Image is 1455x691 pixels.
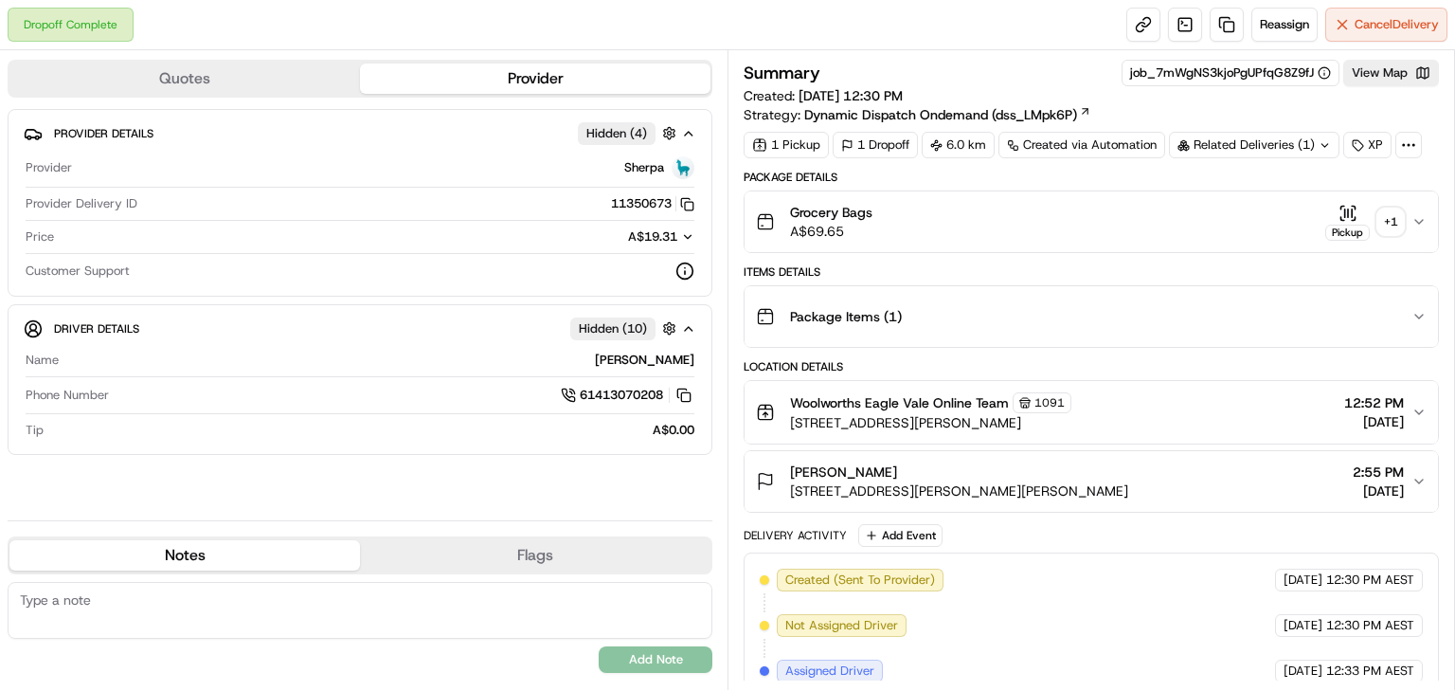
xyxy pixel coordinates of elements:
span: Provider [26,159,72,176]
button: Driver DetailsHidden (10) [24,313,696,344]
span: Cancel Delivery [1355,16,1439,33]
span: A$19.31 [628,228,677,245]
span: [STREET_ADDRESS][PERSON_NAME][PERSON_NAME] [790,482,1128,500]
button: Woolworths Eagle Vale Online Team1091[STREET_ADDRESS][PERSON_NAME]12:52 PM[DATE] [745,381,1438,444]
button: Hidden (4) [578,121,681,145]
button: Quotes [9,64,360,94]
span: Not Assigned Driver [785,617,898,634]
button: Provider DetailsHidden (4) [24,118,696,149]
span: 12:52 PM [1344,393,1404,412]
button: Reassign [1251,8,1318,42]
div: 1 Pickup [744,132,829,158]
a: 61413070208 [561,385,694,406]
span: 12:30 PM AEST [1326,572,1414,589]
div: Strategy: [744,105,1091,124]
div: XP [1343,132,1392,158]
span: [DATE] 12:30 PM [799,87,903,104]
img: sherpa_logo.png [672,156,694,179]
span: Woolworths Eagle Vale Online Team [790,393,1009,412]
button: A$19.31 [528,228,694,245]
div: [PERSON_NAME] [66,352,694,369]
span: [DATE] [1284,617,1322,634]
div: + 1 [1377,209,1404,235]
span: Driver Details [54,321,139,336]
span: Created: [744,86,903,105]
span: Phone Number [26,387,109,404]
span: 12:33 PM AEST [1326,663,1414,680]
button: Pickup [1325,204,1370,241]
a: Dynamic Dispatch Ondemand (dss_LMpk6P) [804,105,1091,124]
span: 12:30 PM AEST [1326,617,1414,634]
span: Package Items ( 1 ) [790,307,902,326]
span: Reassign [1260,16,1309,33]
div: Package Details [744,170,1439,185]
button: 11350673 [611,195,694,212]
button: Add Event [858,524,943,547]
span: [DATE] [1284,572,1322,589]
div: Items Details [744,264,1439,280]
button: Flags [360,540,710,571]
h3: Summary [744,64,820,82]
div: 6.0 km [922,132,995,158]
span: Provider Details [54,126,153,141]
span: Hidden ( 4 ) [586,125,647,142]
span: Tip [26,422,44,439]
span: [DATE] [1353,482,1404,500]
span: Dynamic Dispatch Ondemand (dss_LMpk6P) [804,105,1077,124]
button: Hidden (10) [570,317,681,340]
span: [STREET_ADDRESS][PERSON_NAME] [790,413,1071,432]
span: Customer Support [26,263,130,280]
div: Delivery Activity [744,528,847,543]
button: Grocery BagsA$69.65Pickup+1 [745,191,1438,252]
button: [PERSON_NAME][STREET_ADDRESS][PERSON_NAME][PERSON_NAME]2:55 PM[DATE] [745,451,1438,512]
div: Related Deliveries (1) [1169,132,1339,158]
button: Provider [360,64,710,94]
button: Package Items (1) [745,286,1438,347]
span: Sherpa [624,159,664,176]
div: Location Details [744,359,1439,374]
button: Pickup+1 [1325,204,1404,241]
span: [DATE] [1344,412,1404,431]
span: [DATE] [1284,663,1322,680]
span: Provider Delivery ID [26,195,137,212]
span: Assigned Driver [785,663,874,680]
button: View Map [1343,60,1439,86]
div: Pickup [1325,225,1370,241]
div: A$0.00 [51,422,694,439]
a: Created via Automation [998,132,1165,158]
div: 1 Dropoff [833,132,918,158]
span: Name [26,352,59,369]
span: 1091 [1034,395,1065,410]
button: Notes [9,540,360,571]
button: job_7mWgNS3kjoPgUPfqG8Z9fJ [1130,64,1331,82]
span: Grocery Bags [790,203,872,222]
span: [PERSON_NAME] [790,463,897,482]
span: 61413070208 [580,387,663,404]
span: Price [26,228,54,245]
span: A$69.65 [790,222,872,241]
span: Hidden ( 10 ) [579,320,647,337]
button: CancelDelivery [1325,8,1447,42]
span: Created (Sent To Provider) [785,572,935,589]
span: 2:55 PM [1353,463,1404,482]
